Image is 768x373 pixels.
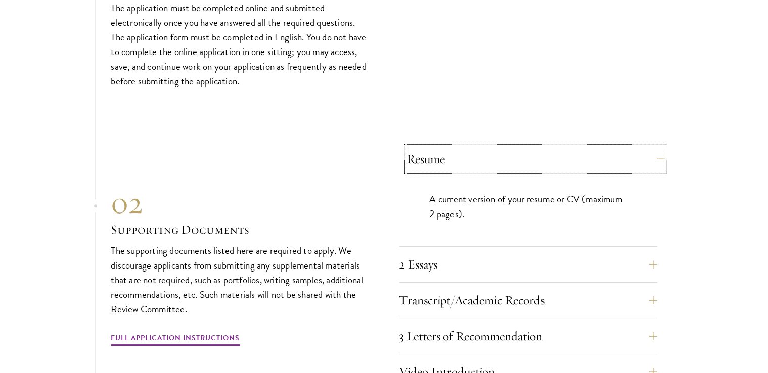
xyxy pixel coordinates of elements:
[111,243,369,316] p: The supporting documents listed here are required to apply. We discourage applicants from submitt...
[407,147,665,171] button: Resume
[399,324,657,348] button: 3 Letters of Recommendation
[111,332,240,347] a: Full Application Instructions
[399,288,657,312] button: Transcript/Academic Records
[111,1,369,88] p: The application must be completed online and submitted electronically once you have answered all ...
[111,221,369,238] h3: Supporting Documents
[399,252,657,277] button: 2 Essays
[111,185,369,221] div: 02
[430,192,627,221] p: A current version of your resume or CV (maximum 2 pages).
